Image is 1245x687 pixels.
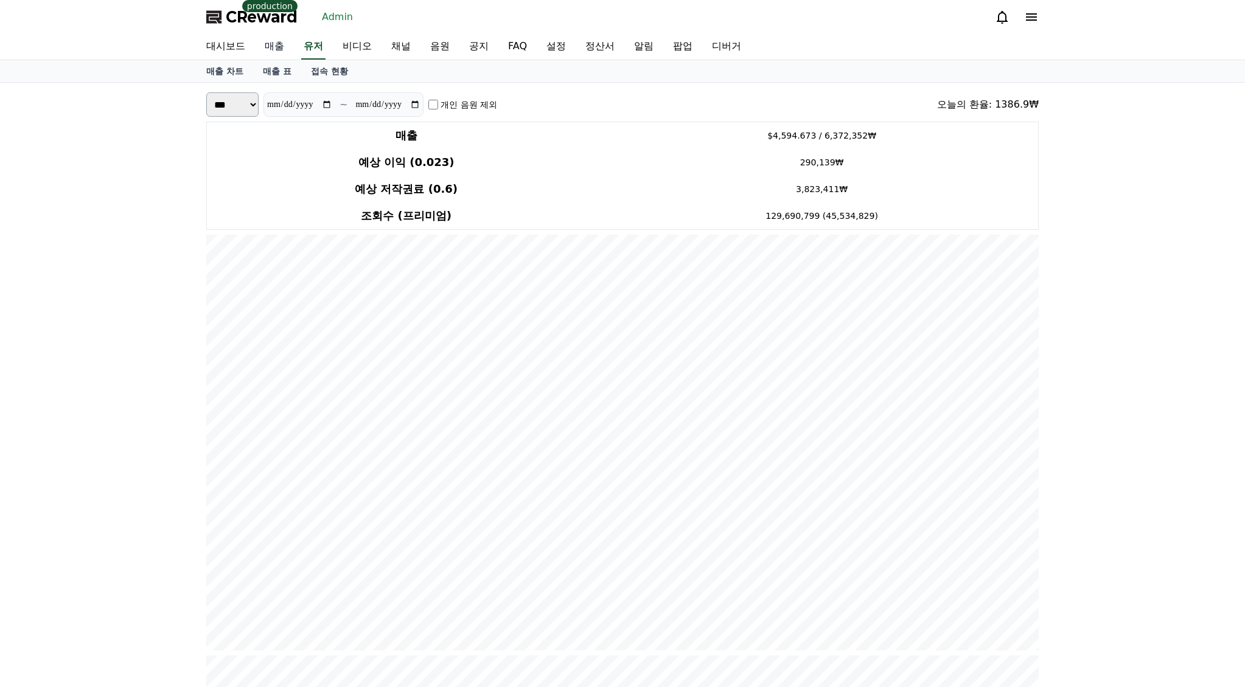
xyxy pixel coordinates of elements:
span: Settings [180,404,210,413]
div: 오늘의 환율: 1386.9₩ [937,97,1039,112]
a: 유저 [301,34,326,60]
td: 129,690,799 (45,534,829) [605,202,1038,230]
a: 설정 [537,34,576,60]
label: 개인 음원 제외 [441,98,497,111]
h4: 예상 저작권료 (0.6) [212,181,601,198]
a: FAQ [498,34,537,60]
a: 디버거 [702,34,751,60]
a: 매출 차트 [197,60,253,82]
a: 비디오 [333,34,382,60]
td: 290,139₩ [605,149,1038,176]
h4: 매출 [212,127,601,144]
span: CReward [226,7,298,27]
a: Home [4,385,80,416]
span: Messages [101,404,137,414]
a: 매출 표 [253,60,301,82]
h4: 조회수 (프리미엄) [212,207,601,224]
a: 정산서 [576,34,624,60]
td: 3,823,411₩ [605,176,1038,202]
a: 접속 현황 [301,60,358,82]
span: Home [31,404,52,413]
a: Admin [317,7,358,27]
a: CReward [206,7,298,27]
a: 공지 [459,34,498,60]
a: 매출 [255,34,294,60]
a: 알림 [624,34,663,60]
a: Settings [157,385,234,416]
p: ~ [340,97,347,112]
a: 대시보드 [197,34,255,60]
td: $4,594.673 / 6,372,352₩ [605,122,1038,150]
a: 팝업 [663,34,702,60]
a: 채널 [382,34,420,60]
h4: 예상 이익 (0.023) [212,154,601,171]
a: Messages [80,385,157,416]
a: 음원 [420,34,459,60]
